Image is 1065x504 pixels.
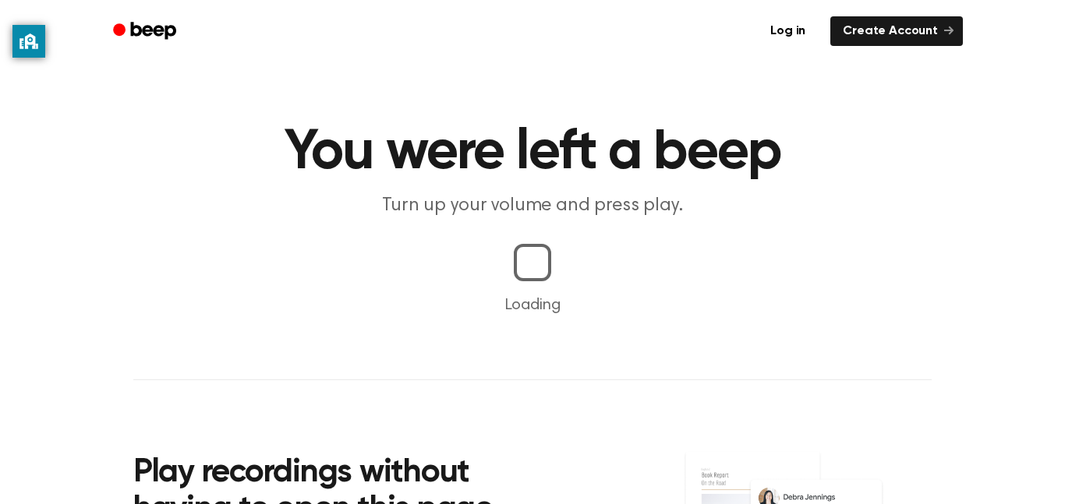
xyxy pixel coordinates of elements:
a: Create Account [830,16,963,46]
button: privacy banner [12,25,45,58]
p: Turn up your volume and press play. [233,193,832,219]
h1: You were left a beep [133,125,932,181]
a: Beep [102,16,190,47]
a: Log in [755,13,821,49]
p: Loading [19,294,1046,317]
